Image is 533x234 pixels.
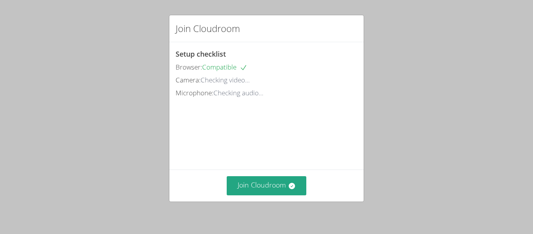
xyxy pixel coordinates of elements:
[213,88,263,97] span: Checking audio...
[176,21,240,36] h2: Join Cloudroom
[176,49,226,59] span: Setup checklist
[176,63,202,71] span: Browser:
[176,88,213,97] span: Microphone:
[202,63,247,71] span: Compatible
[201,75,250,84] span: Checking video...
[176,75,201,84] span: Camera:
[227,176,307,195] button: Join Cloudroom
